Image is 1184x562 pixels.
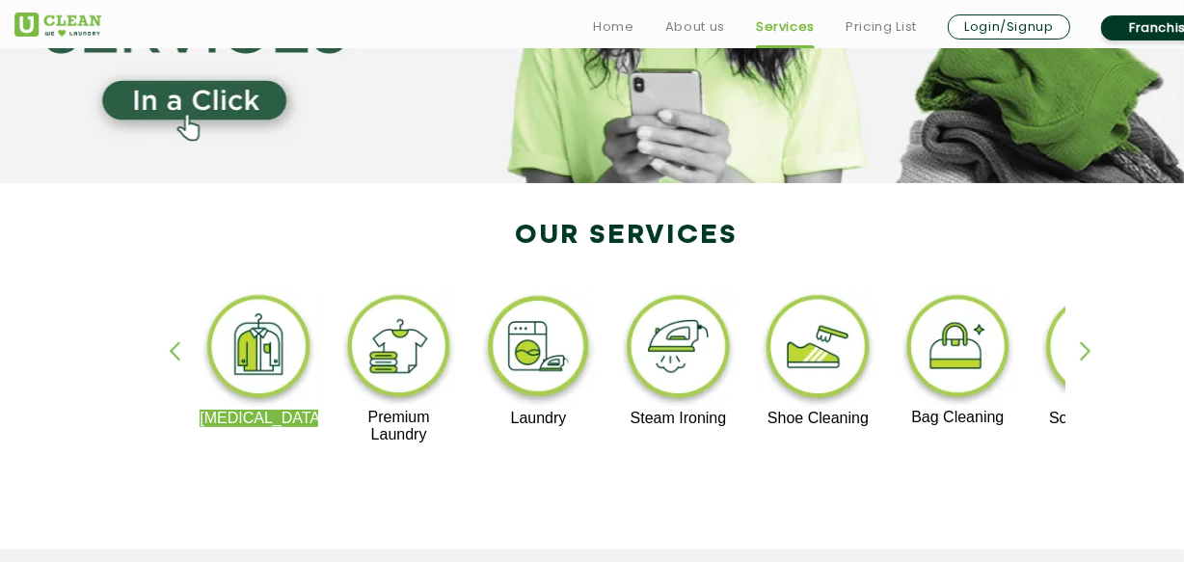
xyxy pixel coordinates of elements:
p: [MEDICAL_DATA] [200,410,318,427]
img: laundry_cleaning_11zon.webp [479,290,598,410]
a: About us [665,15,725,39]
a: Login/Signup [948,14,1070,40]
img: sofa_cleaning_11zon.webp [1038,290,1157,410]
img: premium_laundry_cleaning_11zon.webp [339,290,458,409]
img: dry_cleaning_11zon.webp [200,290,318,410]
img: bag_cleaning_11zon.webp [899,290,1017,409]
p: Shoe Cleaning [759,410,877,427]
a: Services [756,15,815,39]
p: Bag Cleaning [899,409,1017,426]
img: UClean Laundry and Dry Cleaning [14,13,101,37]
img: steam_ironing_11zon.webp [619,290,738,410]
p: Steam Ironing [619,410,738,427]
a: Home [593,15,634,39]
img: shoe_cleaning_11zon.webp [759,290,877,410]
p: Premium Laundry [339,409,458,443]
p: Sofa Cleaning [1038,410,1157,427]
p: Laundry [479,410,598,427]
a: Pricing List [846,15,917,39]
